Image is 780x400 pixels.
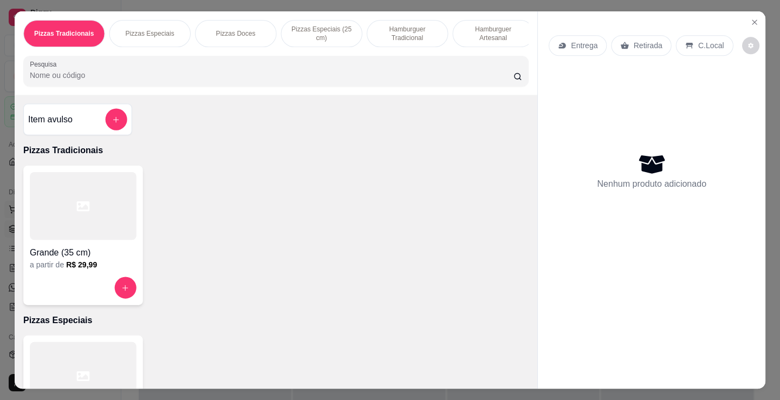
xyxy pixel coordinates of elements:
[34,29,94,38] p: Pizzas Tradicionais
[114,277,136,299] button: increase-product-quantity
[30,60,60,69] label: Pesquisa
[30,259,136,270] div: a partir de
[30,70,513,81] input: Pesquisa
[634,40,662,51] p: Retirada
[30,246,136,259] h4: Grande (35 cm)
[216,29,255,38] p: Pizzas Doces
[571,40,597,51] p: Entrega
[746,14,763,31] button: Close
[23,314,529,327] p: Pizzas Especiais
[742,37,759,54] button: decrease-product-quantity
[376,25,439,42] p: Hamburguer Tradicional
[698,40,724,51] p: C.Local
[28,113,73,126] h4: Item avulso
[597,178,706,191] p: Nenhum produto adicionado
[23,144,529,157] p: Pizzas Tradicionais
[105,109,127,130] button: add-separate-item
[461,25,524,42] p: Hamburguer Artesanal
[66,259,97,270] h6: R$ 29,99
[290,25,353,42] p: Pizzas Especiais (25 cm)
[125,29,174,38] p: Pizzas Especiais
